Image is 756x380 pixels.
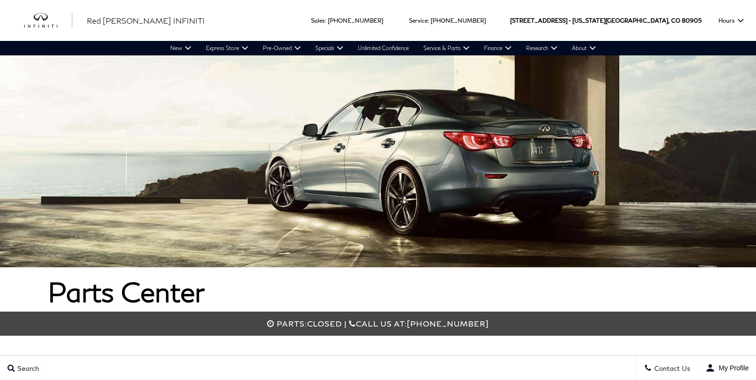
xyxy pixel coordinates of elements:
a: About [565,41,603,55]
a: New [163,41,199,55]
a: Service & Parts [416,41,477,55]
img: INFINITI [24,13,72,28]
span: My Profile [715,364,749,372]
a: Red [PERSON_NAME] INFINITI [87,15,205,26]
h1: Parts Center [48,277,708,307]
a: Specials [308,41,351,55]
a: [PHONE_NUMBER] [431,17,486,24]
a: Finance [477,41,519,55]
a: infiniti [24,13,72,28]
a: [PHONE_NUMBER] [328,17,383,24]
a: Unlimited Confidence [351,41,416,55]
div: Call us at: [52,319,704,328]
a: Pre-Owned [256,41,308,55]
span: : [428,17,429,24]
span: Red [PERSON_NAME] INFINITI [87,16,205,25]
span: Contact Us [652,364,690,372]
a: Express Store [199,41,256,55]
span: | [344,319,347,328]
span: Closed [307,319,342,328]
span: Service [409,17,428,24]
span: Search [15,364,39,372]
span: Parts: [277,319,307,328]
button: Open user profile menu [698,356,756,380]
span: : [325,17,326,24]
a: [STREET_ADDRESS] • [US_STATE][GEOGRAPHIC_DATA], CO 80905 [510,17,702,24]
nav: Main Navigation [163,41,603,55]
a: Research [519,41,565,55]
span: [PHONE_NUMBER] [407,319,489,328]
span: Sales [311,17,325,24]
